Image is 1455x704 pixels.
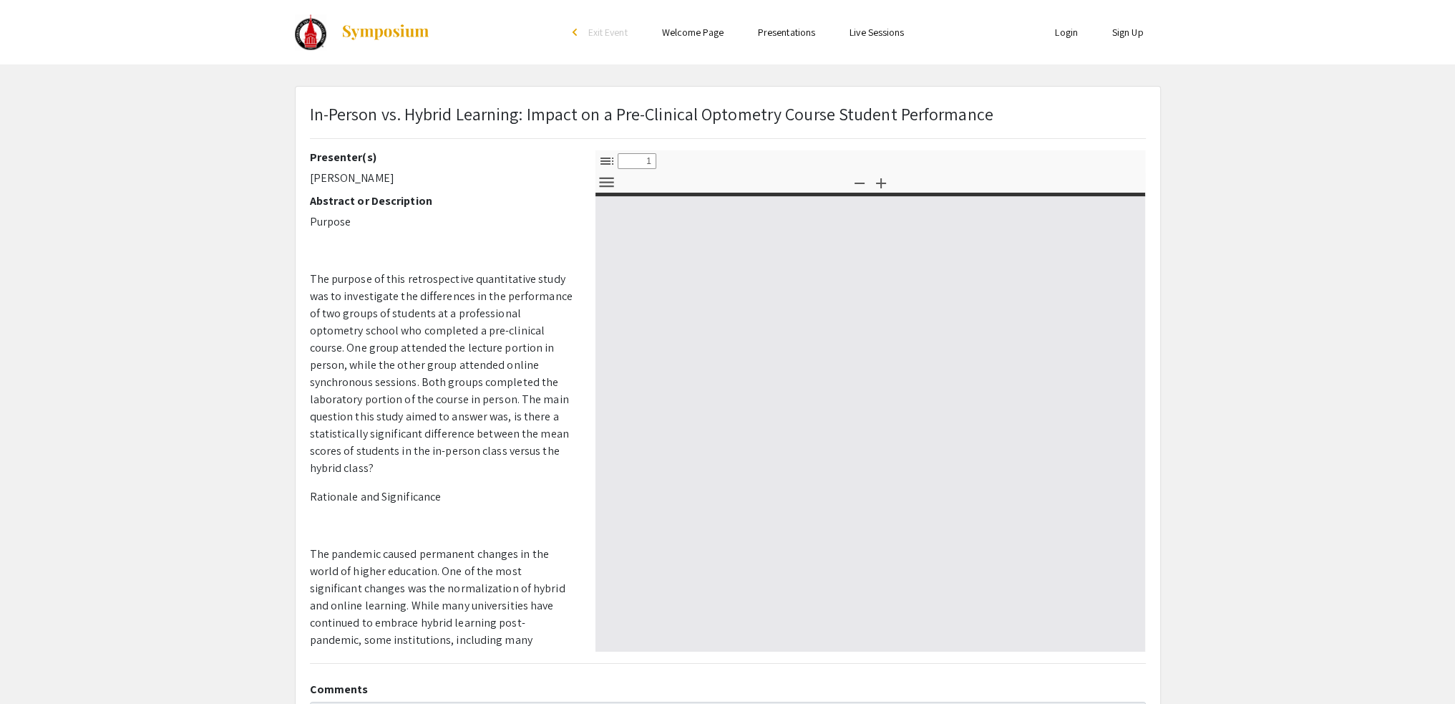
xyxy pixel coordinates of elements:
[588,26,628,39] span: Exit Event
[310,271,574,477] p: The purpose of this retrospective quantitative study was to investigate the differences in the pe...
[1112,26,1144,39] a: Sign Up
[595,172,619,193] button: Tools
[1055,26,1078,39] a: Login
[310,213,574,231] p: Purpose
[595,150,619,171] button: Toggle Sidebar
[662,26,724,39] a: Welcome Page
[618,153,656,169] input: Page
[847,172,872,193] button: Zoom Out
[310,683,1146,696] h2: Comments
[869,172,893,193] button: Zoom In
[310,194,574,208] h2: Abstract or Description
[573,28,581,37] div: arrow_back_ios
[758,26,815,39] a: Presentations
[1394,640,1444,693] iframe: Chat
[850,26,904,39] a: Live Sessions
[310,488,574,506] p: Rationale and Significance
[310,101,993,127] p: In-Person vs. Hybrid Learning: Impact on a Pre-Clinical Optometry Course Student Performance
[295,14,431,50] a: UIW Excellence Summit 2025
[310,170,574,187] p: [PERSON_NAME]
[341,24,430,41] img: Symposium by ForagerOne
[295,14,327,50] img: UIW Excellence Summit 2025
[310,150,574,164] h2: Presenter(s)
